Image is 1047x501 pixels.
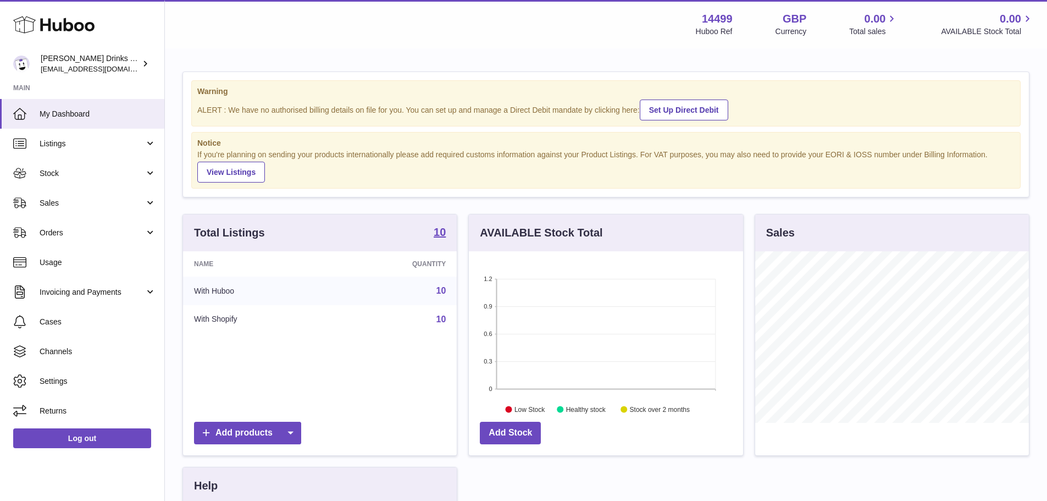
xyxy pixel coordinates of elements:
span: Cases [40,317,156,327]
text: 1.2 [484,276,492,282]
h3: Total Listings [194,225,265,240]
text: 0.3 [484,358,492,365]
div: Huboo Ref [696,26,733,37]
strong: GBP [783,12,806,26]
a: 10 [434,227,446,240]
strong: Notice [197,138,1015,148]
a: 0.00 Total sales [849,12,898,37]
strong: 10 [434,227,446,238]
span: Channels [40,346,156,357]
a: 0.00 AVAILABLE Stock Total [941,12,1034,37]
span: Total sales [849,26,898,37]
a: Set Up Direct Debit [640,100,728,120]
text: Low Stock [514,406,545,414]
div: If you're planning on sending your products internationally please add required customs informati... [197,150,1015,183]
td: With Huboo [183,277,331,305]
th: Name [183,251,331,277]
span: 0.00 [1000,12,1021,26]
td: With Shopify [183,305,331,334]
span: [EMAIL_ADDRESS][DOMAIN_NAME] [41,64,162,73]
text: 0.6 [484,331,492,337]
span: Stock [40,168,145,179]
h3: AVAILABLE Stock Total [480,225,602,240]
text: Healthy stock [566,406,606,414]
a: Add products [194,422,301,444]
span: Settings [40,376,156,387]
span: Invoicing and Payments [40,287,145,298]
th: Quantity [331,251,457,277]
div: Currency [775,26,807,37]
a: 10 [436,315,446,324]
img: internalAdmin-14499@internal.huboo.com [13,56,30,72]
div: [PERSON_NAME] Drinks LTD (t/a Zooz) [41,53,140,74]
text: 0 [489,386,492,392]
h3: Sales [766,225,795,240]
a: View Listings [197,162,265,183]
div: ALERT : We have no authorised billing details on file for you. You can set up and manage a Direct... [197,98,1015,120]
h3: Help [194,478,218,493]
strong: Warning [197,86,1015,97]
span: Listings [40,139,145,149]
text: 0.9 [484,303,492,310]
a: Log out [13,428,151,448]
span: AVAILABLE Stock Total [941,26,1034,37]
span: 0.00 [865,12,886,26]
span: My Dashboard [40,109,156,119]
span: Returns [40,406,156,416]
a: 10 [436,286,446,295]
span: Orders [40,228,145,238]
a: Add Stock [480,422,541,444]
strong: 14499 [702,12,733,26]
text: Stock over 2 months [630,406,690,414]
span: Usage [40,257,156,268]
span: Sales [40,198,145,208]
